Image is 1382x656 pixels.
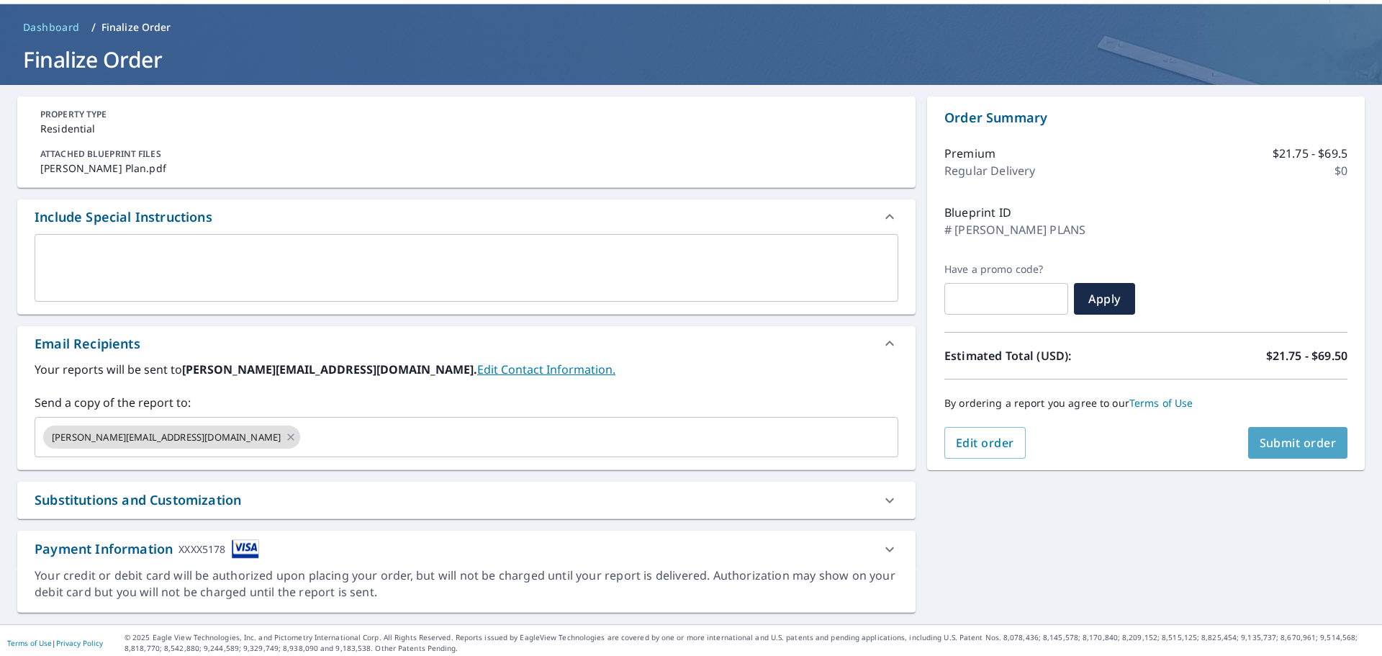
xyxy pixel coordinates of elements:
[91,19,96,36] li: /
[1085,291,1124,307] span: Apply
[956,435,1014,451] span: Edit order
[1074,283,1135,315] button: Apply
[944,221,1085,238] p: # [PERSON_NAME] PLANS
[1260,435,1337,451] span: Submit order
[17,326,916,361] div: Email Recipients
[35,490,241,510] div: Substitutions and Customization
[1273,145,1347,162] p: $21.75 - $69.5
[17,531,916,567] div: Payment InformationXXXX5178cardImage
[35,394,898,411] label: Send a copy of the report to:
[17,16,1365,39] nav: breadcrumb
[944,347,1146,364] p: Estimated Total (USD):
[944,108,1347,127] p: Order Summary
[17,199,916,234] div: Include Special Instructions
[35,567,898,601] div: Your credit or debit card will be authorized upon placing your order, but will not be charged unt...
[944,397,1347,410] p: By ordering a report you agree to our
[1129,396,1193,410] a: Terms of Use
[40,108,893,121] p: PROPERTY TYPE
[40,121,893,136] p: Residential
[944,263,1068,276] label: Have a promo code?
[17,482,916,518] div: Substitutions and Customization
[944,145,995,162] p: Premium
[17,16,86,39] a: Dashboard
[7,638,52,648] a: Terms of Use
[35,334,140,354] div: Email Recipients
[1334,162,1347,179] p: $0
[182,361,477,377] b: [PERSON_NAME][EMAIL_ADDRESS][DOMAIN_NAME].
[1266,347,1347,364] p: $21.75 - $69.50
[43,431,289,444] span: [PERSON_NAME][EMAIL_ADDRESS][DOMAIN_NAME]
[1248,427,1348,459] button: Submit order
[35,539,259,559] div: Payment Information
[944,427,1026,459] button: Edit order
[477,361,615,377] a: EditContactInfo
[23,20,80,35] span: Dashboard
[43,426,300,449] div: [PERSON_NAME][EMAIL_ADDRESS][DOMAIN_NAME]
[944,162,1035,179] p: Regular Delivery
[232,539,259,559] img: cardImage
[35,361,898,378] label: Your reports will be sent to
[56,638,103,648] a: Privacy Policy
[944,204,1011,221] p: Blueprint ID
[35,207,212,227] div: Include Special Instructions
[40,161,893,176] p: [PERSON_NAME] Plan.pdf
[7,639,103,647] p: |
[17,45,1365,74] h1: Finalize Order
[101,20,171,35] p: Finalize Order
[125,632,1375,654] p: © 2025 Eagle View Technologies, Inc. and Pictometry International Corp. All Rights Reserved. Repo...
[179,539,225,559] div: XXXX5178
[40,148,893,161] p: ATTACHED BLUEPRINT FILES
